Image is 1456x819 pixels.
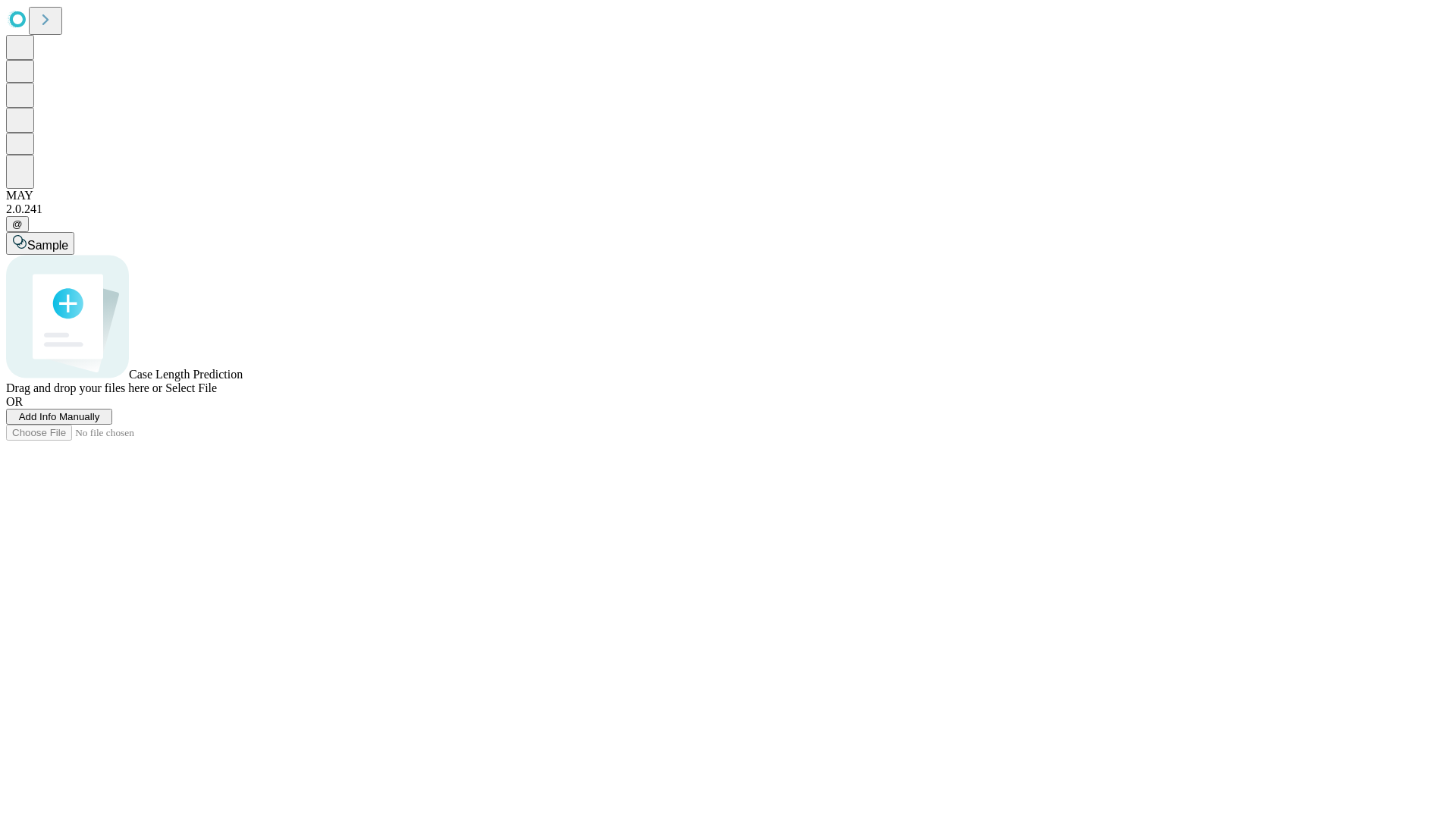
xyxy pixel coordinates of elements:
span: @ [12,218,23,230]
button: @ [6,216,29,232]
div: MAY [6,189,1450,202]
button: Sample [6,232,74,255]
button: Add Info Manually [6,409,112,425]
span: Add Info Manually [19,411,100,422]
span: Case Length Prediction [129,368,243,381]
span: Drag and drop your files here or [6,381,162,394]
div: 2.0.241 [6,202,1450,216]
span: Select File [165,381,217,394]
span: OR [6,395,23,408]
span: Sample [27,239,68,252]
